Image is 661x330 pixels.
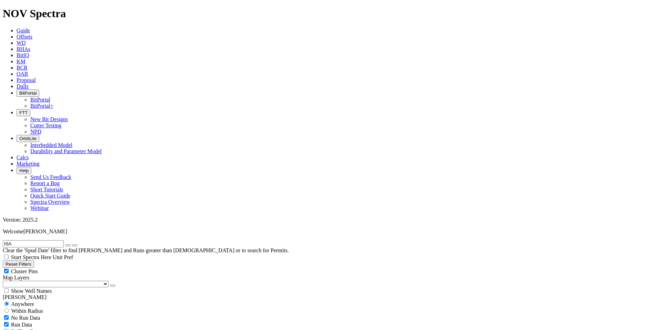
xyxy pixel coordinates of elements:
button: Reset Filters [3,260,34,268]
span: BitPortal [19,91,36,96]
a: BitPortal [30,97,50,103]
span: Unit Pref [53,254,73,260]
span: Within Radius [11,308,43,314]
a: Send Us Feedback [30,174,71,180]
a: Report a Bug [30,180,60,186]
a: Quick Start Guide [30,193,70,199]
a: Dulls [17,83,29,89]
a: Interbedded Model [30,142,72,148]
div: [PERSON_NAME] [3,294,658,300]
a: Short Tutorials [30,187,63,192]
span: Run Data [11,322,32,328]
span: Map Layers [3,275,29,280]
div: Version: 2025.2 [3,217,658,223]
a: BHAs [17,46,30,52]
span: Anywhere [11,301,34,307]
span: Cluster Pins [11,268,38,274]
span: Help [19,168,29,173]
a: Calcs [17,155,29,160]
a: BitIQ [17,52,29,58]
a: Durability and Parameter Model [30,148,102,154]
span: FTT [19,110,28,115]
a: NPD [30,129,41,135]
a: BitPortal+ [30,103,53,109]
span: Show Well Names [11,288,52,294]
a: Cutter Testing [30,123,62,128]
a: Offsets [17,34,32,40]
a: Marketing [17,161,40,167]
a: OAR [17,71,28,77]
span: Clear the 'Spud Date' filter to find [PERSON_NAME] and Runs greater than [DEMOGRAPHIC_DATA] or to... [3,247,289,253]
span: No Run Data [11,315,40,321]
button: OrbitLite [17,135,39,142]
a: New Bit Designs [30,116,68,122]
span: [PERSON_NAME] [23,228,67,234]
button: BitPortal [17,89,39,97]
a: Guide [17,28,30,33]
a: Proposal [17,77,36,83]
p: Welcome [3,228,658,235]
input: Start Spectra Here [4,255,9,259]
a: BCR [17,65,28,71]
a: Spectra Overview [30,199,70,205]
span: Start Spectra Here [11,254,51,260]
a: WD [17,40,26,46]
button: Help [17,167,31,174]
span: OrbitLite [19,136,36,141]
a: KM [17,58,25,64]
button: FTT [17,109,30,116]
input: Search [3,240,64,247]
a: Webinar [30,205,49,211]
h1: NOV Spectra [3,7,658,20]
